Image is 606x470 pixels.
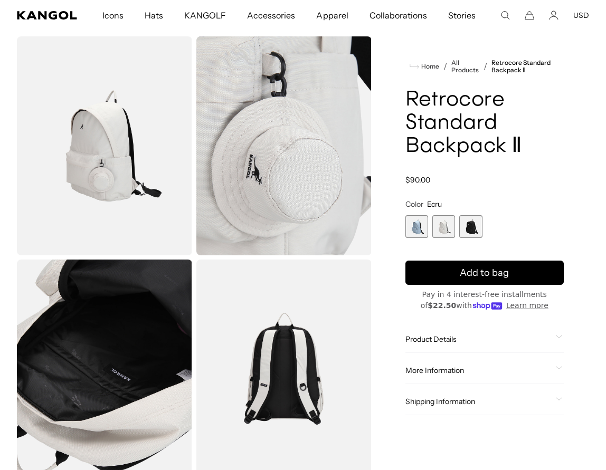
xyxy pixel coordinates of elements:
a: All Products [451,59,479,74]
div: 1 of 3 [405,215,428,238]
a: Home [410,62,439,71]
h1: Retrocore Standard Backpack Ⅱ [405,89,564,158]
span: $90.00 [405,175,430,185]
li: / [439,60,447,73]
li: / [479,60,487,73]
label: Ecru [432,215,455,238]
nav: breadcrumbs [405,59,564,74]
label: Light Blue [405,215,428,238]
span: More Information [405,366,552,375]
span: Add to bag [460,266,509,280]
span: Product Details [405,334,552,344]
summary: Search here [500,11,510,20]
button: Add to bag [405,261,564,285]
a: Account [549,11,558,20]
span: Shipping Information [405,397,552,406]
div: 2 of 3 [432,215,455,238]
a: Kangol [17,11,78,20]
a: Retrocore Standard Backpack Ⅱ [491,59,564,74]
span: Color [405,199,423,209]
span: Home [419,63,439,70]
div: 3 of 3 [459,215,482,238]
img: color-ecru [196,36,372,255]
button: USD [573,11,589,20]
button: Cart [525,11,534,20]
label: Black [459,215,482,238]
span: Ecru [427,199,442,209]
img: color-ecru [17,36,192,255]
